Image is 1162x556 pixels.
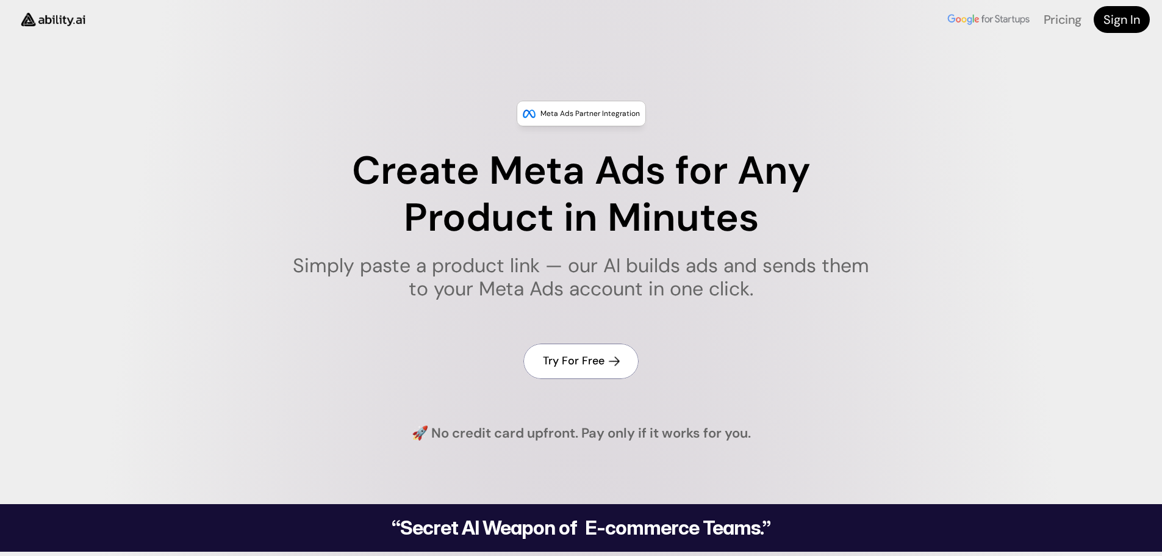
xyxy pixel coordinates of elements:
p: Meta Ads Partner Integration [540,107,640,120]
h1: Simply paste a product link — our AI builds ads and sends them to your Meta Ads account in one cl... [285,254,877,301]
a: Sign In [1094,6,1150,33]
h4: 🚀 No credit card upfront. Pay only if it works for you. [412,424,751,443]
h4: Try For Free [543,353,604,369]
h1: Create Meta Ads for Any Product in Minutes [285,148,877,242]
h4: Sign In [1103,11,1140,28]
a: Pricing [1044,12,1081,27]
a: Try For Free [523,344,639,378]
h2: “Secret AI Weapon of E-commerce Teams.” [360,518,802,538]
